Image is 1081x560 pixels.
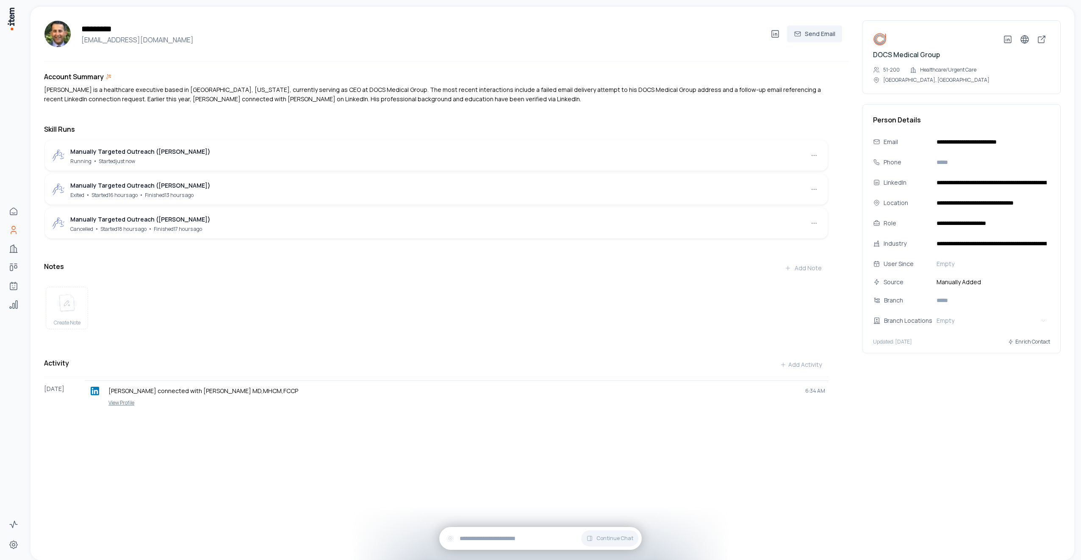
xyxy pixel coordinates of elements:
span: • [148,225,152,233]
span: • [95,225,99,233]
span: Started just now [99,158,135,165]
div: Source [884,277,930,287]
span: Running [70,158,91,165]
img: Item Brain Logo [7,7,15,31]
a: Activity [5,516,22,533]
p: Healthcare/Urgent Care [920,67,976,73]
div: Manually Targeted Outreach ([PERSON_NAME]) [70,181,211,190]
h4: [EMAIL_ADDRESS][DOMAIN_NAME] [78,35,767,45]
p: [PERSON_NAME] connected with [PERSON_NAME] MD,MHCM,FCCP [108,387,798,395]
button: Add Activity [773,356,829,373]
img: JD Sidana [44,20,71,47]
span: Empty [937,260,954,268]
span: • [139,191,143,199]
div: Email [884,137,930,147]
button: Continue Chat [581,530,638,546]
div: Phone [884,158,930,167]
a: Companies [5,240,22,257]
div: [DATE] [44,380,85,410]
span: • [86,191,90,199]
a: Home [5,203,22,220]
span: Create Note [54,319,80,326]
span: Finished 17 hours ago [154,225,202,233]
div: User Since [884,259,930,269]
span: Cancelled [70,225,93,233]
div: Industry [884,239,930,248]
img: linkedin logo [91,387,99,395]
div: [PERSON_NAME] is a healthcare executive based in [GEOGRAPHIC_DATA], [US_STATE], currently serving... [44,85,829,104]
span: Started 18 hours ago [100,225,147,233]
a: Settings [5,536,22,553]
span: Continue Chat [596,535,633,542]
button: Enrich Contact [1008,334,1050,349]
span: 6:34 AM [805,388,825,394]
button: Add Note [778,260,829,277]
span: • [93,157,97,165]
img: outbound [52,216,65,230]
span: Exited [70,191,84,199]
div: Manually Targeted Outreach ([PERSON_NAME]) [70,215,211,224]
p: 51-200 [883,67,900,73]
p: [GEOGRAPHIC_DATA], [GEOGRAPHIC_DATA] [883,77,990,83]
button: Send Email [787,25,842,42]
a: View Profile [88,399,825,406]
span: Finished 13 hours ago [145,191,194,199]
div: Location [884,198,930,208]
div: Add Note [784,264,822,272]
h3: Skill Runs [44,124,829,134]
h3: Person Details [873,115,1050,125]
h3: Account Summary [44,72,104,82]
span: Started 16 hours ago [91,191,138,199]
a: Agents [5,277,22,294]
a: People [5,222,22,238]
img: create note [57,294,77,313]
div: Continue Chat [439,527,642,550]
a: Analytics [5,296,22,313]
div: Role [884,219,930,228]
img: DOCS Medical Group [873,33,887,46]
a: DOCS Medical Group [873,50,940,59]
p: Updated: [DATE] [873,338,912,345]
div: Branch Locations [884,316,938,325]
h3: Notes [44,261,64,272]
div: Branch [884,296,938,305]
span: Manually Added [933,277,1050,287]
div: Manually Targeted Outreach ([PERSON_NAME]) [70,147,211,156]
img: outbound [52,149,65,162]
img: outbound [52,183,65,196]
h3: Activity [44,358,69,368]
a: Deals [5,259,22,276]
button: Empty [933,257,1050,271]
div: LinkedIn [884,178,930,187]
button: create noteCreate Note [46,287,88,329]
